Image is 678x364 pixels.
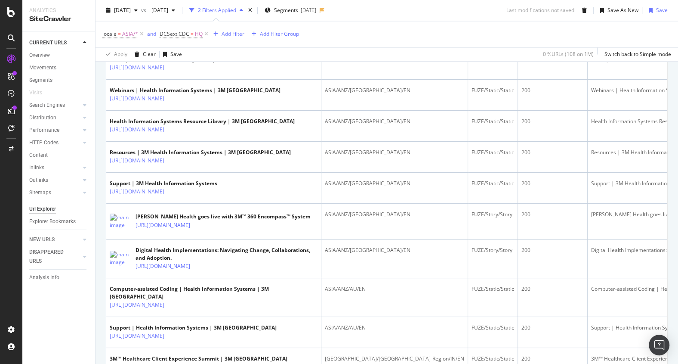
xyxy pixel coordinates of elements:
[325,87,464,94] div: ASIA/ANZ/[GEOGRAPHIC_DATA]/EN
[29,273,89,282] a: Analysis Info
[29,205,89,214] a: Url Explorer
[29,188,51,197] div: Sitemaps
[472,149,514,156] div: FUZE/Static/Static
[110,180,217,187] div: Support | 3M Health Information Systems
[260,30,299,37] div: Add Filter Group
[325,149,464,156] div: ASIA/ANZ/[GEOGRAPHIC_DATA]/EN
[274,6,298,14] span: Segments
[110,324,277,332] div: Support | Health Information Systems | 3M [GEOGRAPHIC_DATA]
[110,87,280,94] div: Webinars | Health Information Systems | 3M [GEOGRAPHIC_DATA]
[136,213,311,221] div: [PERSON_NAME] Health goes live with 3M™ 360 Encompass™ System
[29,235,55,244] div: NEW URLS
[472,246,514,254] div: FUZE/Story/Story
[136,221,190,230] a: [URL][DOMAIN_NAME]
[29,101,65,110] div: Search Engines
[607,6,638,14] div: Save As New
[521,211,584,218] div: 200
[29,51,50,60] div: Overview
[110,118,295,125] div: Health Information Systems Resource Library | 3M [GEOGRAPHIC_DATA]
[170,50,182,58] div: Save
[114,6,131,14] span: 2024 Dec. 1st
[29,126,80,135] a: Performance
[110,156,164,165] a: [URL][DOMAIN_NAME]
[110,125,164,134] a: [URL][DOMAIN_NAME]
[148,6,168,14] span: 2023 Oct. 15th
[29,113,56,122] div: Distribution
[110,149,291,156] div: Resources | 3M Health Information Systems | 3M [GEOGRAPHIC_DATA]
[325,118,464,125] div: ASIA/ANZ/[GEOGRAPHIC_DATA]/EN
[147,30,156,37] div: and
[29,88,42,97] div: Visits
[29,51,89,60] a: Overview
[195,28,203,40] span: HQ
[325,324,464,332] div: ASIA/ANZ/AU/EN
[29,38,67,47] div: CURRENT URLS
[521,149,584,156] div: 200
[29,76,52,85] div: Segments
[325,355,464,363] div: [GEOGRAPHIC_DATA]/[GEOGRAPHIC_DATA]-Region/IN/EN
[191,30,194,37] span: =
[222,30,244,37] div: Add Filter
[521,324,584,332] div: 200
[597,3,638,17] button: Save As New
[29,217,89,226] a: Explorer Bookmarks
[472,118,514,125] div: FUZE/Static/Static
[102,3,141,17] button: [DATE]
[29,88,51,97] a: Visits
[160,47,182,61] button: Save
[521,285,584,293] div: 200
[649,335,669,355] div: Open Intercom Messenger
[656,6,668,14] div: Save
[110,63,164,72] a: [URL][DOMAIN_NAME]
[210,29,244,39] button: Add Filter
[29,63,56,72] div: Movements
[472,355,514,363] div: FUZE/Static/Static
[29,138,59,147] div: HTTP Codes
[29,101,80,110] a: Search Engines
[29,151,89,160] a: Content
[29,7,88,14] div: Analytics
[521,355,584,363] div: 200
[29,38,80,47] a: CURRENT URLS
[29,151,48,160] div: Content
[186,3,247,17] button: 2 Filters Applied
[29,248,80,266] a: DISAPPEARED URLS
[29,14,88,24] div: SiteCrawler
[141,6,148,14] span: vs
[325,180,464,187] div: ASIA/ANZ/[GEOGRAPHIC_DATA]/EN
[261,3,320,17] button: Segments[DATE]
[521,180,584,187] div: 200
[136,262,190,271] a: [URL][DOMAIN_NAME]
[29,126,59,135] div: Performance
[29,235,80,244] a: NEW URLS
[29,163,80,172] a: Inlinks
[29,188,80,197] a: Sitemaps
[601,47,671,61] button: Switch back to Simple mode
[110,332,164,340] a: [URL][DOMAIN_NAME]
[325,211,464,218] div: ASIA/ANZ/[GEOGRAPHIC_DATA]/EN
[29,163,44,172] div: Inlinks
[110,285,317,301] div: Computer-assisted Coding | Health Information Systems | 3M [GEOGRAPHIC_DATA]
[472,324,514,332] div: FUZE/Static/Static
[325,285,464,293] div: ASIA/ANZ/AU/EN
[29,113,80,122] a: Distribution
[110,94,164,103] a: [URL][DOMAIN_NAME]
[472,180,514,187] div: FUZE/Static/Static
[122,28,138,40] span: ASIA/*
[521,87,584,94] div: 200
[248,29,299,39] button: Add Filter Group
[198,6,236,14] div: 2 Filters Applied
[29,76,89,85] a: Segments
[472,87,514,94] div: FUZE/Static/Static
[147,30,156,38] button: and
[29,176,80,185] a: Outlinks
[325,246,464,254] div: ASIA/ANZ/[GEOGRAPHIC_DATA]/EN
[136,246,317,262] div: Digital Health Implementations: Navigating Change, Collaborations, and Adoption.
[102,47,127,61] button: Apply
[110,187,164,196] a: [URL][DOMAIN_NAME]
[143,50,156,58] div: Clear
[148,3,179,17] button: [DATE]
[110,251,131,266] img: main image
[29,176,48,185] div: Outlinks
[29,205,56,214] div: Url Explorer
